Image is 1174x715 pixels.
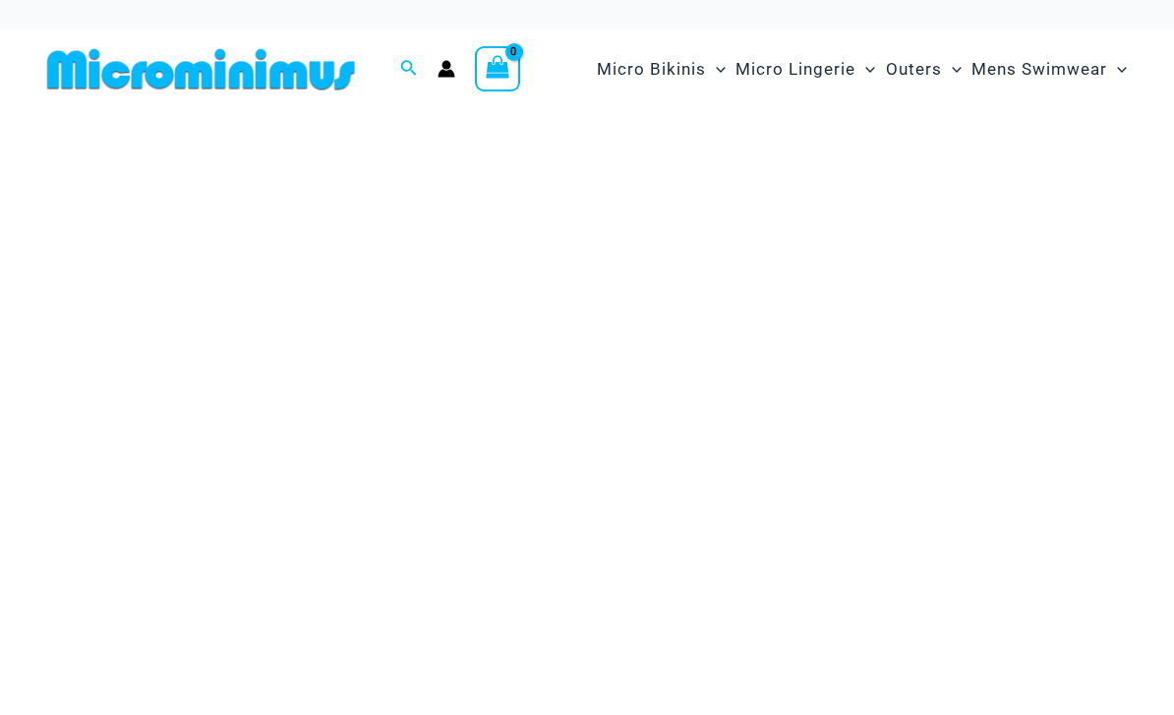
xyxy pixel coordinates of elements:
[438,60,455,78] a: Account icon link
[942,44,962,94] span: Menu Toggle
[967,39,1132,99] a: Mens SwimwearMenu ToggleMenu Toggle
[881,39,967,99] a: OutersMenu ToggleMenu Toggle
[1107,44,1127,94] span: Menu Toggle
[971,44,1107,94] span: Mens Swimwear
[855,44,875,94] span: Menu Toggle
[597,44,706,94] span: Micro Bikinis
[400,57,418,82] a: Search icon link
[592,39,731,99] a: Micro BikinisMenu ToggleMenu Toggle
[886,44,942,94] span: Outers
[475,46,520,91] a: View Shopping Cart, empty
[735,44,855,94] span: Micro Lingerie
[39,47,363,91] img: MM SHOP LOGO FLAT
[589,36,1135,102] nav: Site Navigation
[731,39,880,99] a: Micro LingerieMenu ToggleMenu Toggle
[706,44,726,94] span: Menu Toggle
